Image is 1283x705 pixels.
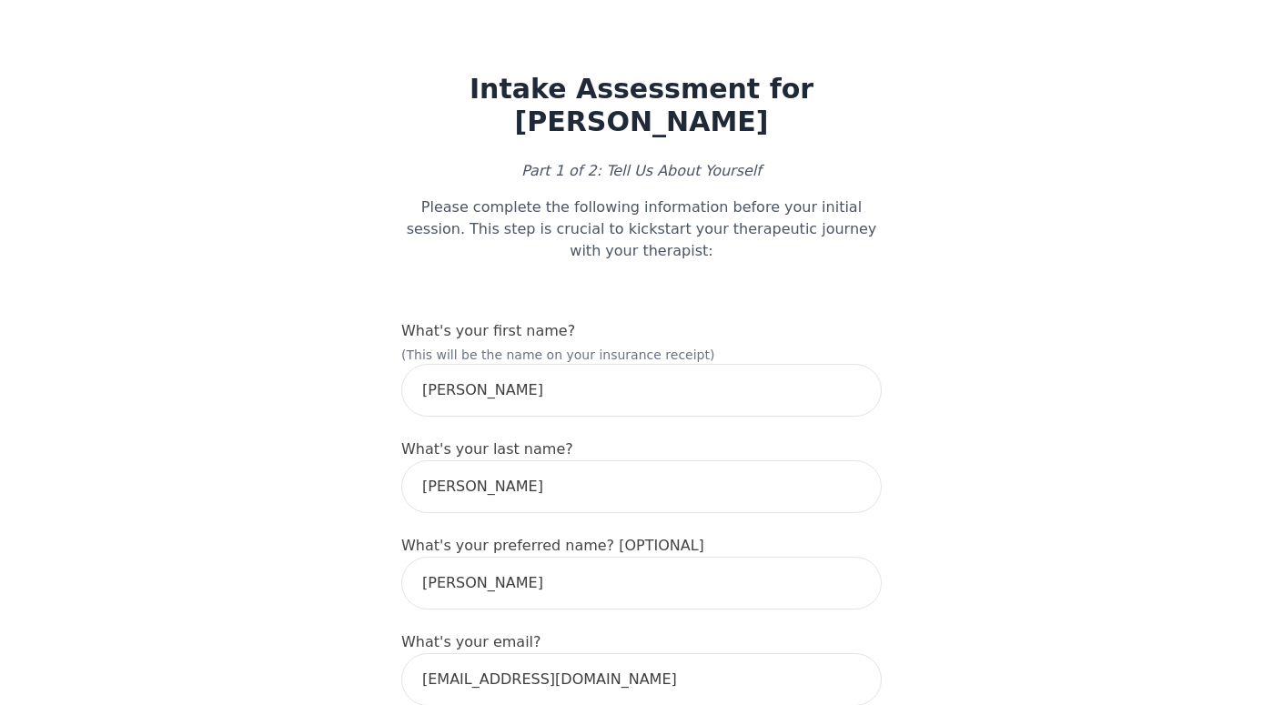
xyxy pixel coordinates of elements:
[401,196,882,262] p: Please complete the following information before your initial session. This step is crucial to ki...
[401,537,704,554] label: What's your preferred name? [OPTIONAL]
[401,346,882,364] p: (This will be the name on your insurance receipt)
[401,440,573,458] label: What's your last name?
[401,633,541,650] label: What's your email?
[401,160,882,182] p: Part 1 of 2: Tell Us About Yourself
[401,322,575,339] label: What's your first name?
[401,73,882,138] h1: Intake Assessment for [PERSON_NAME]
